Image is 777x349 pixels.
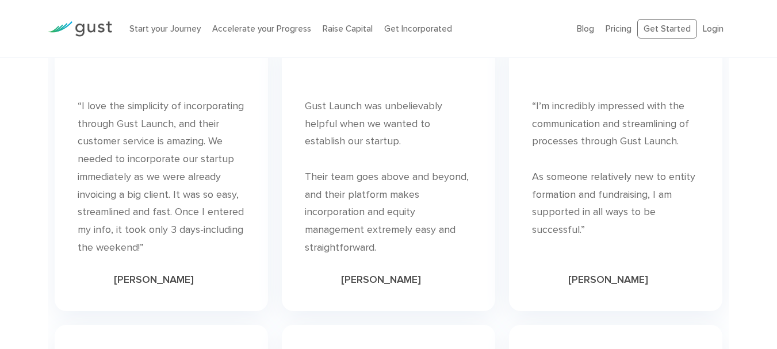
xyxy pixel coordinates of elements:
img: Gust Logo [48,21,112,37]
div: Gust Launch was unbelievably helpful when we wanted to establish our startup. Their team goes abo... [305,98,472,257]
div: “I love the simplicity of incorporating through Gust Launch, and their customer service is amazin... [78,98,245,257]
div: [PERSON_NAME] [341,273,421,287]
a: Accelerate your Progress [212,24,311,34]
a: Get Incorporated [384,24,452,34]
a: Get Started [637,19,697,39]
a: Start your Journey [129,24,201,34]
div: [PERSON_NAME] [568,273,648,287]
a: Blog [577,24,594,34]
a: Pricing [606,24,631,34]
a: Raise Capital [323,24,373,34]
div: “I’m incredibly impressed with the communication and streamlining of processes through Gust Launc... [532,98,699,239]
a: Login [703,24,724,34]
div: [PERSON_NAME] [114,273,194,287]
